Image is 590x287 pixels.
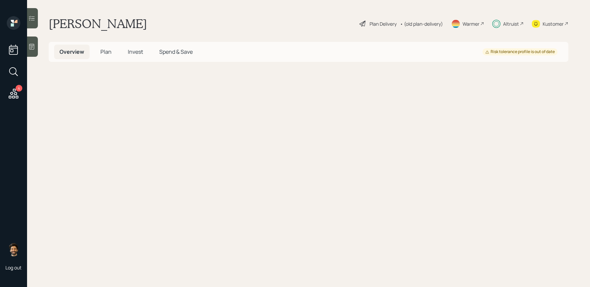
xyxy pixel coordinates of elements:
span: Spend & Save [159,48,193,55]
div: 4 [16,85,22,92]
div: • (old plan-delivery) [400,20,443,27]
span: Overview [60,48,84,55]
div: Altruist [503,20,519,27]
div: Plan Delivery [370,20,397,27]
h1: [PERSON_NAME] [49,16,147,31]
div: Warmer [463,20,479,27]
span: Plan [100,48,112,55]
div: Kustomer [543,20,564,27]
img: eric-schwartz-headshot.png [7,243,20,256]
div: Risk tolerance profile is out of date [485,49,555,55]
div: Log out [5,264,22,271]
span: Invest [128,48,143,55]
